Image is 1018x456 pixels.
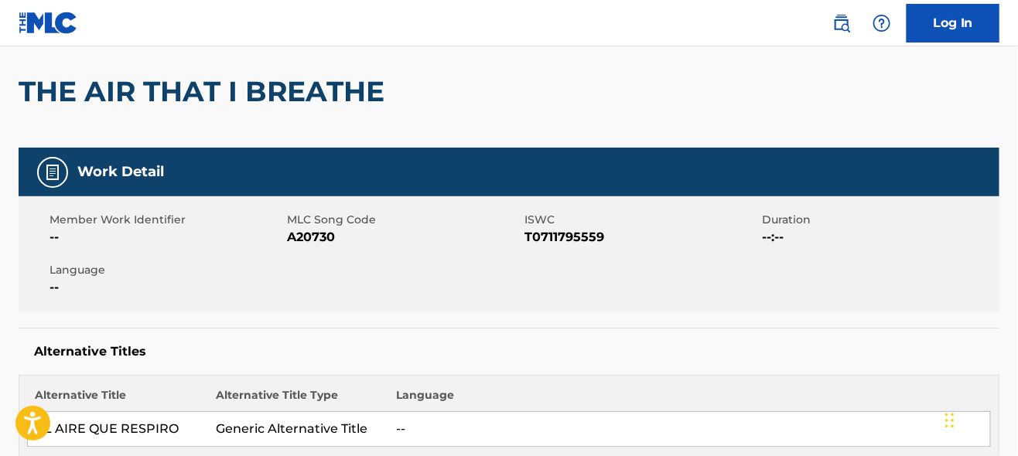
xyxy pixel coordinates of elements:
img: MLC Logo [19,12,78,34]
span: Language [50,262,283,278]
span: -- [50,228,283,247]
a: Public Search [826,8,857,39]
div: Help [866,8,897,39]
img: search [832,14,851,32]
h2: THE AIR THAT I BREATHE [19,74,392,109]
iframe: Chat Widget [941,382,1018,456]
span: --:-- [762,228,996,247]
img: Work Detail [43,163,62,182]
span: Member Work Identifier [50,212,283,228]
td: EL AIRE QUE RESPIRO [28,412,208,447]
span: A20730 [287,228,521,247]
img: help [873,14,891,32]
td: -- [388,412,990,447]
span: -- [50,278,283,297]
h5: Alternative Titles [34,344,984,359]
span: ISWC [524,212,758,228]
span: MLC Song Code [287,212,521,228]
a: Log In [907,4,999,43]
span: T0711795559 [524,228,758,247]
div: Drag [945,397,955,444]
td: Generic Alternative Title [208,412,388,447]
th: Alternative Title [28,387,208,412]
th: Language [388,387,990,412]
h5: Work Detail [77,163,164,181]
span: Duration [762,212,996,228]
th: Alternative Title Type [208,387,388,412]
